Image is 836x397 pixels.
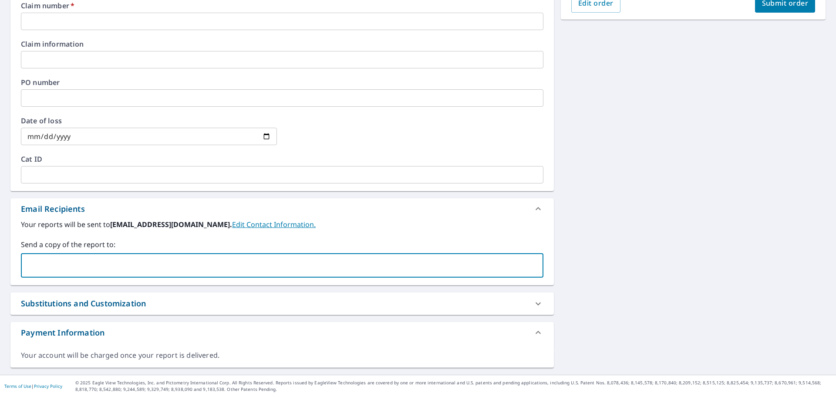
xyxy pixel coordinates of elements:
a: Privacy Policy [34,383,62,389]
label: Send a copy of the report to: [21,239,543,250]
div: Payment Information [21,327,104,339]
div: Your account will be charged once your report is delivered. [21,350,543,360]
p: | [4,383,62,389]
div: Substitutions and Customization [21,298,146,309]
label: Cat ID [21,156,543,163]
div: Email Recipients [21,203,85,215]
label: Claim information [21,41,543,48]
a: Terms of Use [4,383,31,389]
div: Payment Information [10,322,554,343]
label: Your reports will be sent to [21,219,543,230]
a: EditContactInfo [232,220,316,229]
label: Date of loss [21,117,277,124]
div: Substitutions and Customization [10,292,554,315]
label: Claim number [21,2,543,9]
p: © 2025 Eagle View Technologies, Inc. and Pictometry International Corp. All Rights Reserved. Repo... [75,380,832,393]
label: PO number [21,79,543,86]
div: Email Recipients [10,198,554,219]
b: [EMAIL_ADDRESS][DOMAIN_NAME]. [110,220,232,229]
